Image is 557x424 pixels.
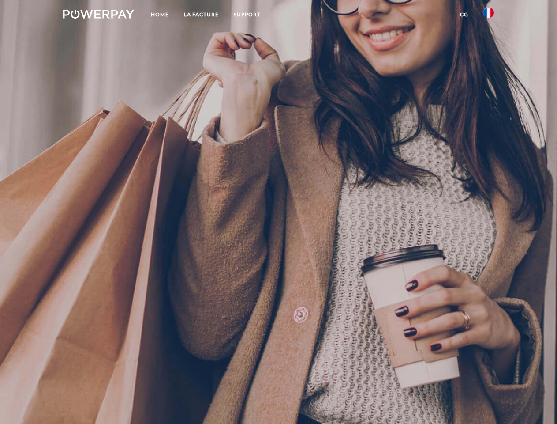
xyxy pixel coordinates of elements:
[143,7,176,23] a: Home
[452,7,476,23] a: CG
[483,8,494,18] img: fr
[176,7,226,23] a: LA FACTURE
[226,7,268,23] a: Support
[63,10,134,19] img: logo-powerpay-white.svg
